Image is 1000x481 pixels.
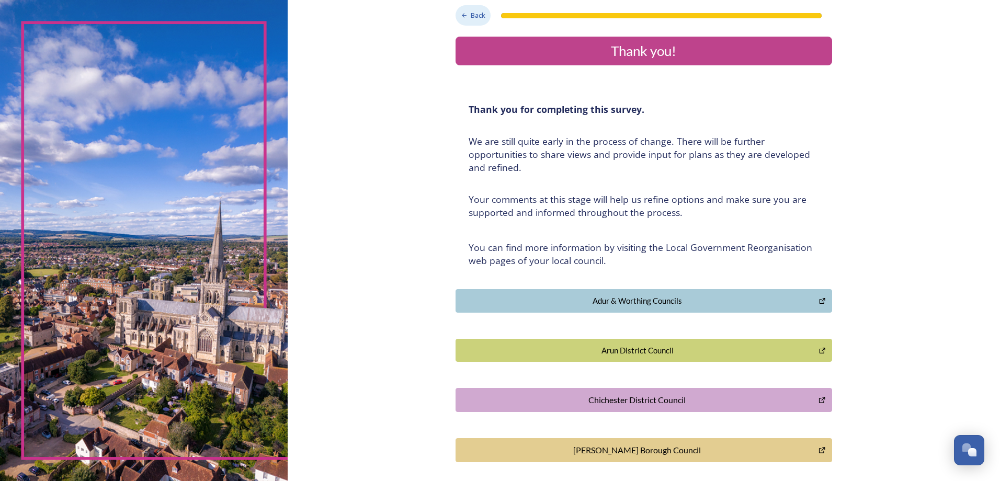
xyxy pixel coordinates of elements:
[461,444,813,456] div: [PERSON_NAME] Borough Council
[456,289,832,313] button: Adur & Worthing Councils
[469,103,644,116] strong: Thank you for completing this survey.
[456,438,832,462] button: Crawley Borough Council
[461,394,813,406] div: Chichester District Council
[460,41,828,61] div: Thank you!
[456,388,832,412] button: Chichester District Council
[456,339,832,362] button: Arun District Council
[469,193,819,219] h4: Your comments at this stage will help us refine options and make sure you are supported and infor...
[469,241,819,267] h4: You can find more information by visiting the Local Government Reorganisation web pages of your l...
[469,135,819,174] h4: We are still quite early in the process of change. There will be further opportunities to share v...
[471,10,485,20] span: Back
[954,435,984,465] button: Open Chat
[461,345,814,357] div: Arun District Council
[461,295,814,307] div: Adur & Worthing Councils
